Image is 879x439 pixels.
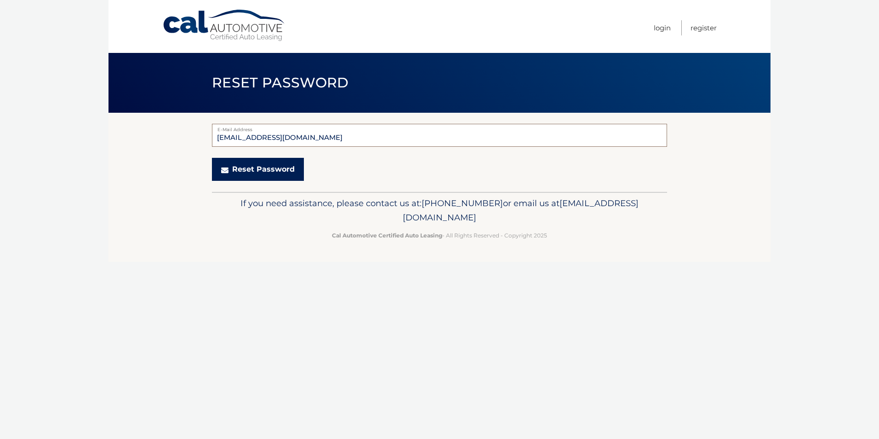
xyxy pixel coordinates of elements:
[162,9,286,42] a: Cal Automotive
[422,198,503,208] span: [PHONE_NUMBER]
[212,74,348,91] span: Reset Password
[654,20,671,35] a: Login
[212,124,667,131] label: E-Mail Address
[212,124,667,147] input: E-Mail Address
[218,231,661,240] p: - All Rights Reserved - Copyright 2025
[332,232,442,239] strong: Cal Automotive Certified Auto Leasing
[218,196,661,225] p: If you need assistance, please contact us at: or email us at
[212,158,304,181] button: Reset Password
[691,20,717,35] a: Register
